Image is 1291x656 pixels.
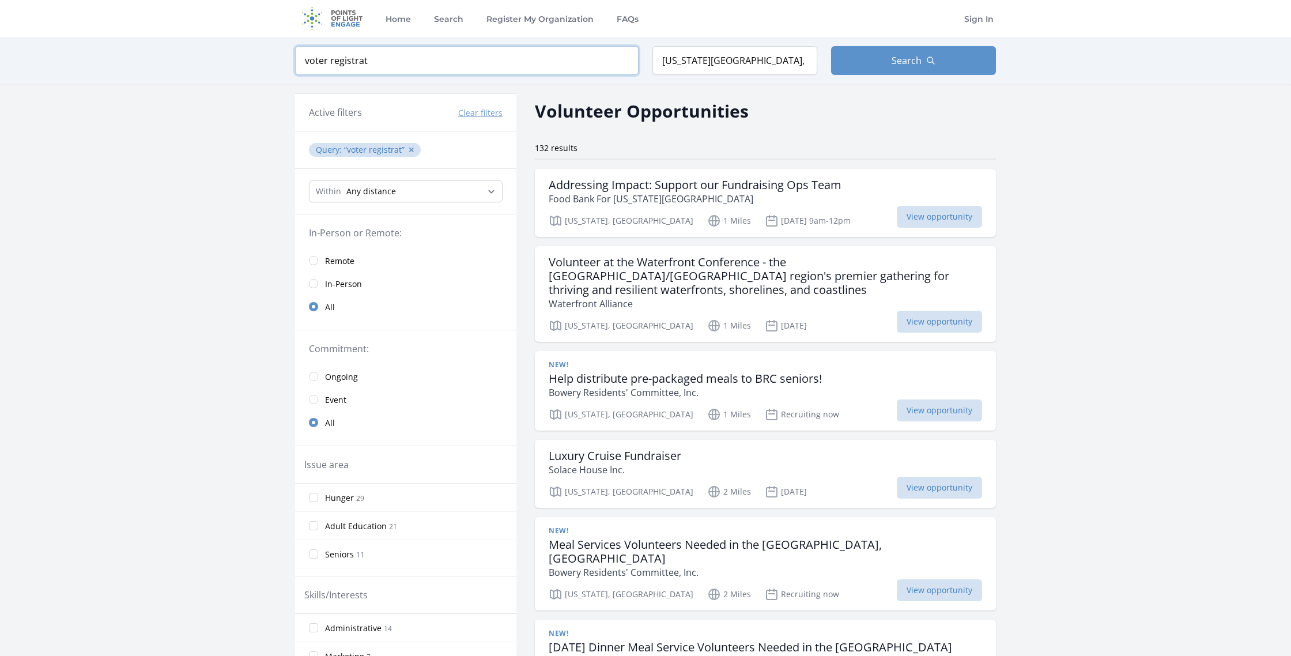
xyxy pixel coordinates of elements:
[535,246,996,342] a: Volunteer at the Waterfront Conference - the [GEOGRAPHIC_DATA]/[GEOGRAPHIC_DATA] region's premier...
[356,493,364,503] span: 29
[549,319,693,333] p: [US_STATE], [GEOGRAPHIC_DATA]
[325,255,354,267] span: Remote
[549,178,841,192] h3: Addressing Impact: Support our Fundraising Ops Team
[707,485,751,499] p: 2 Miles
[549,255,982,297] h3: Volunteer at the Waterfront Conference - the [GEOGRAPHIC_DATA]/[GEOGRAPHIC_DATA] region's premier...
[549,587,693,601] p: [US_STATE], [GEOGRAPHIC_DATA]
[304,458,349,472] legend: Issue area
[344,144,405,155] q: voter registrat
[707,319,751,333] p: 1 Miles
[897,399,982,421] span: View opportunity
[549,297,982,311] p: Waterfront Alliance
[549,408,693,421] p: [US_STATE], [GEOGRAPHIC_DATA]
[356,550,364,560] span: 11
[316,144,344,155] span: Query :
[295,388,516,411] a: Event
[897,477,982,499] span: View opportunity
[549,485,693,499] p: [US_STATE], [GEOGRAPHIC_DATA]
[549,629,568,638] span: New!
[549,640,952,654] h3: [DATE] Dinner Meal Service Volunteers Needed in the [GEOGRAPHIC_DATA]
[408,144,415,156] button: ✕
[765,319,807,333] p: [DATE]
[325,549,354,560] span: Seniors
[652,46,817,75] input: Location
[831,46,996,75] button: Search
[309,493,318,502] input: Hunger 29
[549,372,822,386] h3: Help distribute pre-packaged meals to BRC seniors!
[325,623,382,634] span: Administrative
[325,301,335,313] span: All
[535,351,996,431] a: New! Help distribute pre-packaged meals to BRC seniors! Bowery Residents' Committee, Inc. [US_STA...
[535,142,577,153] span: 132 results
[384,624,392,634] span: 14
[707,214,751,228] p: 1 Miles
[295,249,516,272] a: Remote
[458,107,503,119] button: Clear filters
[325,394,346,406] span: Event
[325,492,354,504] span: Hunger
[707,408,751,421] p: 1 Miles
[325,417,335,429] span: All
[325,278,362,290] span: In-Person
[549,360,568,370] span: New!
[309,180,503,202] select: Search Radius
[549,449,681,463] h3: Luxury Cruise Fundraiser
[309,342,503,356] legend: Commitment:
[549,386,822,399] p: Bowery Residents' Committee, Inc.
[389,522,397,531] span: 21
[549,526,568,536] span: New!
[309,226,503,240] legend: In-Person or Remote:
[295,272,516,295] a: In-Person
[535,169,996,237] a: Addressing Impact: Support our Fundraising Ops Team Food Bank For [US_STATE][GEOGRAPHIC_DATA] [US...
[765,485,807,499] p: [DATE]
[707,587,751,601] p: 2 Miles
[549,192,841,206] p: Food Bank For [US_STATE][GEOGRAPHIC_DATA]
[309,549,318,559] input: Seniors 11
[295,411,516,434] a: All
[295,46,639,75] input: Keyword
[549,565,982,579] p: Bowery Residents' Committee, Inc.
[535,517,996,610] a: New! Meal Services Volunteers Needed in the [GEOGRAPHIC_DATA], [GEOGRAPHIC_DATA] Bowery Residents...
[309,105,362,119] h3: Active filters
[325,521,387,532] span: Adult Education
[309,521,318,530] input: Adult Education 21
[892,54,922,67] span: Search
[549,463,681,477] p: Solace House Inc.
[897,311,982,333] span: View opportunity
[897,206,982,228] span: View opportunity
[765,587,839,601] p: Recruiting now
[535,440,996,508] a: Luxury Cruise Fundraiser Solace House Inc. [US_STATE], [GEOGRAPHIC_DATA] 2 Miles [DATE] View oppo...
[309,623,318,632] input: Administrative 14
[295,295,516,318] a: All
[549,538,982,565] h3: Meal Services Volunteers Needed in the [GEOGRAPHIC_DATA], [GEOGRAPHIC_DATA]
[535,98,749,124] h2: Volunteer Opportunities
[765,214,851,228] p: [DATE] 9am-12pm
[325,371,358,383] span: Ongoing
[765,408,839,421] p: Recruiting now
[897,579,982,601] span: View opportunity
[295,365,516,388] a: Ongoing
[304,588,368,602] legend: Skills/Interests
[549,214,693,228] p: [US_STATE], [GEOGRAPHIC_DATA]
